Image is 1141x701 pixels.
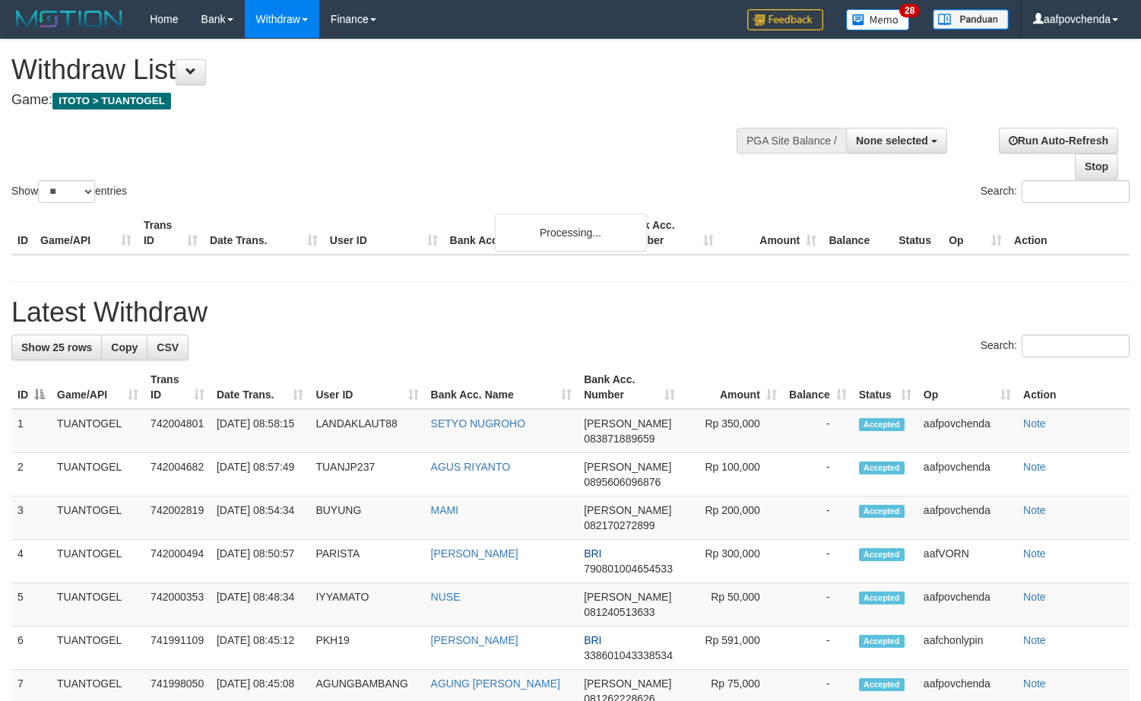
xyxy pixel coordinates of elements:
th: Status [892,211,943,255]
a: Note [1023,461,1046,473]
a: [PERSON_NAME] [431,634,518,646]
a: Show 25 rows [11,335,102,360]
span: Copy 083871889659 to clipboard [584,433,654,445]
th: Date Trans.: activate to sort column ascending [211,366,309,409]
td: Rp 591,000 [681,626,783,670]
label: Show entries [11,180,127,203]
label: Search: [981,180,1130,203]
td: Rp 50,000 [681,583,783,626]
h1: Latest Withdraw [11,297,1130,328]
td: aafVORN [918,540,1017,583]
span: [PERSON_NAME] [584,504,671,516]
span: [PERSON_NAME] [584,677,671,690]
th: Trans ID [138,211,204,255]
span: [PERSON_NAME] [584,417,671,430]
img: Feedback.jpg [747,9,823,30]
a: Note [1023,677,1046,690]
td: 6 [11,626,51,670]
td: 2 [11,453,51,496]
td: - [783,626,853,670]
h4: Game: [11,93,746,108]
td: - [783,409,853,453]
input: Search: [1022,180,1130,203]
th: Op [943,211,1008,255]
span: Show 25 rows [21,341,92,354]
td: IYYAMATO [309,583,424,626]
td: 742000353 [144,583,211,626]
th: User ID: activate to sort column ascending [309,366,424,409]
td: 4 [11,540,51,583]
img: Button%20Memo.svg [846,9,910,30]
th: ID [11,211,34,255]
span: CSV [157,341,179,354]
span: [PERSON_NAME] [584,591,671,603]
td: 742004801 [144,409,211,453]
td: TUANTOGEL [51,453,144,496]
th: Date Trans. [204,211,324,255]
span: Accepted [859,635,905,648]
span: ITOTO > TUANTOGEL [52,93,171,109]
a: [PERSON_NAME] [431,547,518,560]
a: Copy [101,335,147,360]
td: [DATE] 08:54:34 [211,496,309,540]
th: Action [1008,211,1130,255]
td: PKH19 [309,626,424,670]
a: CSV [147,335,189,360]
td: TUANTOGEL [51,540,144,583]
td: TUANTOGEL [51,583,144,626]
span: Copy 0895606096876 to clipboard [584,476,661,488]
span: 28 [899,4,920,17]
label: Search: [981,335,1130,357]
td: 742002819 [144,496,211,540]
a: Note [1023,504,1046,516]
th: Game/API: activate to sort column ascending [51,366,144,409]
span: Accepted [859,548,905,561]
span: Copy 338601043338534 to clipboard [584,649,673,661]
td: aafchonlypin [918,626,1017,670]
span: Accepted [859,505,905,518]
span: Accepted [859,592,905,604]
span: Copy 790801004654533 to clipboard [584,563,673,575]
span: Accepted [859,678,905,691]
span: BRI [584,634,601,646]
td: 5 [11,583,51,626]
th: Amount [720,211,822,255]
a: Note [1023,417,1046,430]
a: NUSE [431,591,461,603]
span: [PERSON_NAME] [584,461,671,473]
img: MOTION_logo.png [11,8,127,30]
a: SETYO NUGROHO [431,417,525,430]
td: 1 [11,409,51,453]
td: - [783,496,853,540]
td: PARISTA [309,540,424,583]
td: aafpovchenda [918,583,1017,626]
button: None selected [846,128,947,154]
td: TUANTOGEL [51,409,144,453]
td: aafpovchenda [918,453,1017,496]
a: AGUS RIYANTO [431,461,511,473]
td: TUANTOGEL [51,496,144,540]
td: [DATE] 08:48:34 [211,583,309,626]
span: Copy 082170272899 to clipboard [584,519,654,531]
th: Op: activate to sort column ascending [918,366,1017,409]
th: Trans ID: activate to sort column ascending [144,366,211,409]
td: 741991109 [144,626,211,670]
td: [DATE] 08:57:49 [211,453,309,496]
a: Run Auto-Refresh [999,128,1118,154]
th: Status: activate to sort column ascending [853,366,918,409]
td: - [783,583,853,626]
td: aafpovchenda [918,496,1017,540]
td: 3 [11,496,51,540]
a: AGUNG [PERSON_NAME] [431,677,560,690]
div: PGA Site Balance / [737,128,846,154]
a: Note [1023,547,1046,560]
a: Note [1023,591,1046,603]
td: Rp 200,000 [681,496,783,540]
th: User ID [324,211,444,255]
span: Copy [111,341,138,354]
td: Rp 300,000 [681,540,783,583]
th: Balance: activate to sort column ascending [783,366,853,409]
th: Bank Acc. Number: activate to sort column ascending [578,366,680,409]
th: Bank Acc. Name [444,211,618,255]
input: Search: [1022,335,1130,357]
